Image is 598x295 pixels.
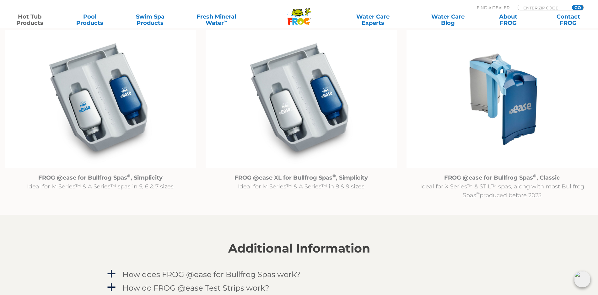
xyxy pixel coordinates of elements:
[545,14,592,26] a: ContactFROG
[206,173,397,191] p: Ideal for M Series™ & A Series™ in 8 & 9 sizes
[107,269,116,279] span: a
[38,174,163,181] strong: FROG @ease for Bullfrog Spas , Simplicity
[234,174,368,181] strong: FROG @ease XL for Bullfrog Spas , Simplicity
[106,282,492,294] a: a How do FROG @ease Test Strips work?
[67,14,113,26] a: PoolProducts
[533,173,536,178] sup: ®
[224,19,227,24] sup: ∞
[187,14,245,26] a: Fresh MineralWater∞
[335,14,411,26] a: Water CareExperts
[424,14,471,26] a: Water CareBlog
[106,269,492,280] a: a How does FROG @ease for Bullfrog Spas work?
[477,5,509,10] p: Find A Dealer
[407,30,598,168] img: Untitled design (94)
[106,242,492,255] h2: Additional Information
[107,283,116,292] span: a
[206,30,397,168] img: @ease_Bullfrog_FROG @easeXL for Bullfrog Spas with Filter
[127,173,131,178] sup: ®
[122,284,269,292] h4: How do FROG @ease Test Strips work?
[127,14,174,26] a: Swim SpaProducts
[5,30,196,168] img: @ease_Bullfrog_FROG @ease R180 for Bullfrog Spas with Filter
[485,14,531,26] a: AboutFROG
[476,191,480,196] sup: ®
[574,271,590,287] img: openIcon
[444,174,560,181] strong: FROG @ease for Bullfrog Spas , Classic
[5,173,196,191] p: Ideal for M Series™ & A Series™ spas in 5, 6 & 7 sizes
[122,270,300,279] h4: How does FROG @ease for Bullfrog Spas work?
[6,14,53,26] a: Hot TubProducts
[572,5,583,10] input: GO
[332,173,336,178] sup: ®
[523,5,565,10] input: Zip Code Form
[407,173,598,200] p: Ideal for X Series™ & STIL™ spas, along with most Bullfrog Spas produced before 2023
